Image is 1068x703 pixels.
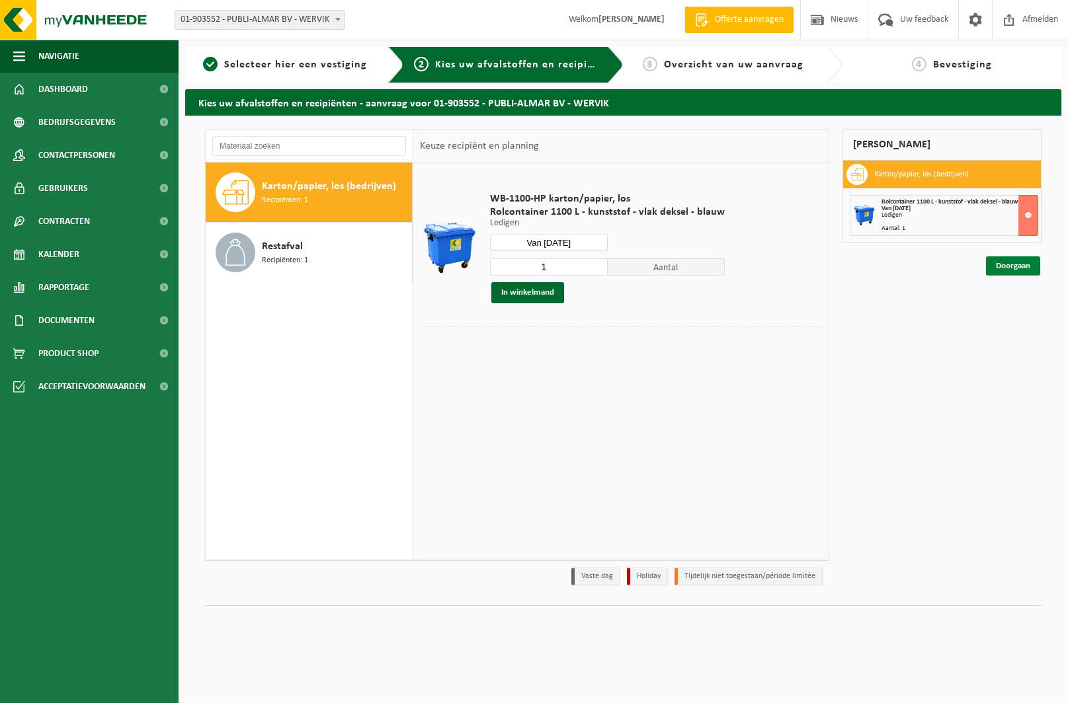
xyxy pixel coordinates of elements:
strong: Van [DATE] [882,205,911,212]
div: [PERSON_NAME] [842,129,1042,161]
button: Karton/papier, los (bedrijven) Recipiënten: 1 [206,163,413,223]
span: Kies uw afvalstoffen en recipiënten [435,59,617,70]
div: Aantal: 1 [882,225,1038,232]
span: 01-903552 - PUBLI-ALMAR BV - WERVIK [175,10,345,30]
span: Bevestiging [933,59,992,70]
a: Doorgaan [986,256,1040,276]
span: Overzicht van uw aanvraag [664,59,803,70]
span: Rolcontainer 1100 L - kunststof - vlak deksel - blauw [490,205,725,219]
span: Recipiënten: 1 [262,254,308,267]
span: Contracten [38,205,90,238]
span: 4 [912,57,926,71]
li: Vaste dag [571,568,620,585]
span: 2 [414,57,429,71]
li: Holiday [627,568,668,585]
div: Keuze recipiënt en planning [413,129,546,163]
h2: Kies uw afvalstoffen en recipiënten - aanvraag voor 01-903552 - PUBLI-ALMAR BV - WERVIK [185,89,1061,115]
span: Rolcontainer 1100 L - kunststof - vlak deksel - blauw [882,198,1018,205]
span: 3 [643,57,657,71]
span: Recipiënten: 1 [262,194,308,207]
span: Acceptatievoorwaarden [38,370,145,403]
span: Aantal [608,258,725,276]
input: Selecteer datum [490,235,608,251]
input: Materiaal zoeken [212,136,406,156]
span: WB-1100-HP karton/papier, los [490,192,725,205]
span: Rapportage [38,271,89,304]
span: Product Shop [38,337,99,370]
strong: [PERSON_NAME] [598,15,665,24]
span: 01-903552 - PUBLI-ALMAR BV - WERVIK [175,11,345,29]
span: Selecteer hier een vestiging [224,59,367,70]
span: Contactpersonen [38,139,115,172]
span: Karton/papier, los (bedrijven) [262,178,396,194]
span: Restafval [262,239,303,254]
span: Kalender [38,238,79,271]
button: Restafval Recipiënten: 1 [206,223,413,282]
span: Gebruikers [38,172,88,205]
span: Dashboard [38,73,88,106]
span: Bedrijfsgegevens [38,106,116,139]
span: Navigatie [38,40,79,73]
span: Documenten [38,304,95,337]
a: Offerte aanvragen [684,7,794,33]
a: 1Selecteer hier een vestiging [192,57,378,73]
span: Offerte aanvragen [712,13,787,26]
p: Ledigen [490,219,725,228]
span: 1 [203,57,218,71]
button: In winkelmand [491,282,564,303]
div: Ledigen [882,212,1038,219]
h3: Karton/papier, los (bedrijven) [874,164,969,185]
li: Tijdelijk niet toegestaan/période limitée [675,568,823,585]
